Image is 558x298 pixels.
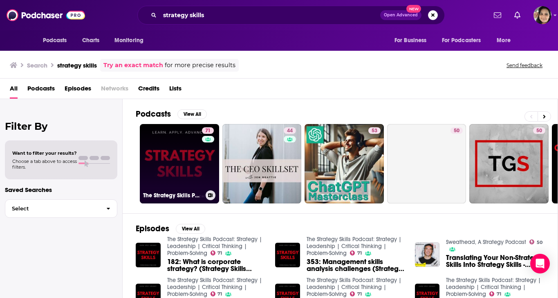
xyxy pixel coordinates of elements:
span: for more precise results [165,61,235,70]
h3: strategy skills [57,61,97,69]
span: More [497,35,511,46]
a: 353: Management skills analysis challenges (Strategy Skills classics) [307,258,405,272]
a: 50 [469,124,549,203]
a: 44 [222,124,302,203]
button: open menu [109,33,154,48]
a: Podcasts [27,82,55,99]
span: 53 [372,127,377,135]
a: The Strategy Skills Podcast: Strategy | Leadership | Critical Thinking | Problem-Solving [446,277,541,298]
a: 44 [284,127,296,134]
span: Logged in as shelbyjanner [533,6,551,24]
a: Translating Your Non-Strategy Skills Into Strategy Skills - Dino Demopoulos, Strategy Head [446,254,545,268]
span: 71 [217,251,222,255]
h3: The Strategy Skills Podcast: Strategy | Leadership | Critical Thinking | Problem-Solving [143,192,202,199]
a: Try an exact match [103,61,163,70]
span: Podcasts [43,35,67,46]
a: 71The Strategy Skills Podcast: Strategy | Leadership | Critical Thinking | Problem-Solving [140,124,219,203]
div: Search podcasts, credits, & more... [137,6,445,25]
img: Podchaser - Follow, Share and Rate Podcasts [7,7,85,23]
a: 50 [387,124,466,203]
button: View All [177,109,207,119]
span: Choose a tab above to access filters. [12,158,77,170]
h2: Filter By [5,120,117,132]
img: Translating Your Non-Strategy Skills Into Strategy Skills - Dino Demopoulos, Strategy Head [415,242,440,267]
span: 71 [205,127,211,135]
span: Translating Your Non-Strategy Skills Into Strategy Skills - [PERSON_NAME], Strategy Head [446,254,545,268]
span: 50 [537,241,542,244]
span: 71 [357,292,362,296]
a: The Strategy Skills Podcast: Strategy | Leadership | Critical Thinking | Problem-Solving [307,236,401,257]
span: Networks [101,82,128,99]
a: 71 [489,291,501,296]
span: 50 [536,127,542,135]
span: For Podcasters [442,35,481,46]
a: The Strategy Skills Podcast: Strategy | Leadership | Critical Thinking | Problem-Solving [307,277,401,298]
span: 50 [454,127,459,135]
img: 182: What is corporate strategy? (Strategy Skills classics) [136,243,161,268]
span: Select [5,206,100,211]
button: Show profile menu [533,6,551,24]
span: Want to filter your results? [12,150,77,156]
a: 71 [211,251,222,255]
button: open menu [437,33,493,48]
input: Search podcasts, credits, & more... [160,9,380,22]
a: Credits [138,82,159,99]
span: New [406,5,421,13]
button: Select [5,199,117,218]
div: Open Intercom Messenger [530,254,550,273]
a: 50 [533,127,545,134]
span: 71 [497,292,501,296]
a: The Strategy Skills Podcast: Strategy | Leadership | Critical Thinking | Problem-Solving [167,277,262,298]
span: 71 [217,292,222,296]
button: open menu [37,33,78,48]
span: Open Advanced [384,13,418,17]
a: Sweathead, A Strategy Podcast [446,239,526,246]
span: 44 [287,127,293,135]
a: 71 [211,291,222,296]
span: Charts [82,35,100,46]
a: Charts [77,33,105,48]
button: Open AdvancedNew [380,10,421,20]
a: Show notifications dropdown [491,8,504,22]
p: Saved Searches [5,186,117,194]
a: All [10,82,18,99]
a: 50 [450,127,463,134]
h2: Podcasts [136,109,171,119]
h2: Episodes [136,223,169,234]
a: Show notifications dropdown [511,8,524,22]
a: Lists [169,82,182,99]
a: Episodes [65,82,91,99]
a: 182: What is corporate strategy? (Strategy Skills classics) [167,258,266,272]
a: 71 [350,291,362,296]
span: Monitoring [114,35,143,46]
a: 71 [202,127,214,134]
button: Send feedback [504,62,545,69]
img: 353: Management skills analysis challenges (Strategy Skills classics) [275,243,300,268]
a: EpisodesView All [136,223,205,234]
a: The Strategy Skills Podcast: Strategy | Leadership | Critical Thinking | Problem-Solving [167,236,262,257]
span: For Business [394,35,427,46]
button: open menu [491,33,521,48]
a: 50 [529,239,542,244]
a: 53 [305,124,384,203]
button: open menu [389,33,437,48]
span: 71 [357,251,362,255]
button: View All [176,224,205,234]
a: PodcastsView All [136,109,207,119]
img: User Profile [533,6,551,24]
a: 53 [368,127,381,134]
a: 71 [350,251,362,255]
h3: Search [27,61,47,69]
